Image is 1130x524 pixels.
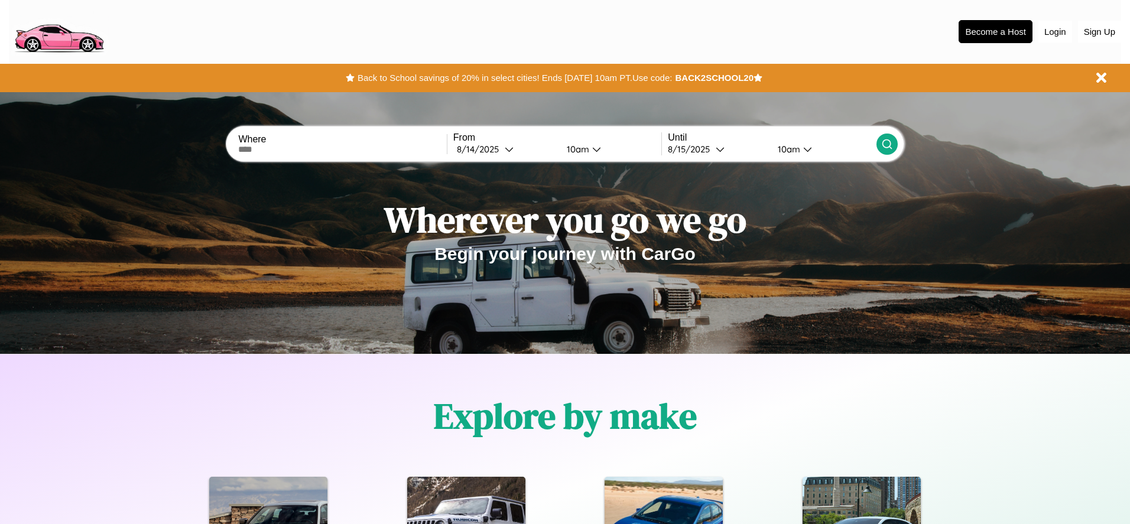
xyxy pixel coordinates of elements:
label: Until [668,132,876,143]
label: From [453,132,661,143]
b: BACK2SCHOOL20 [675,73,754,83]
button: 8/14/2025 [453,143,557,155]
div: 10am [772,144,803,155]
button: Back to School savings of 20% in select cities! Ends [DATE] 10am PT.Use code: [355,70,675,86]
button: Login [1038,21,1072,43]
div: 8 / 15 / 2025 [668,144,716,155]
button: Sign Up [1078,21,1121,43]
h1: Explore by make [434,392,697,440]
button: 10am [768,143,876,155]
label: Where [238,134,446,145]
div: 10am [561,144,592,155]
img: logo [9,6,109,56]
button: Become a Host [959,20,1032,43]
div: 8 / 14 / 2025 [457,144,505,155]
button: 10am [557,143,661,155]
